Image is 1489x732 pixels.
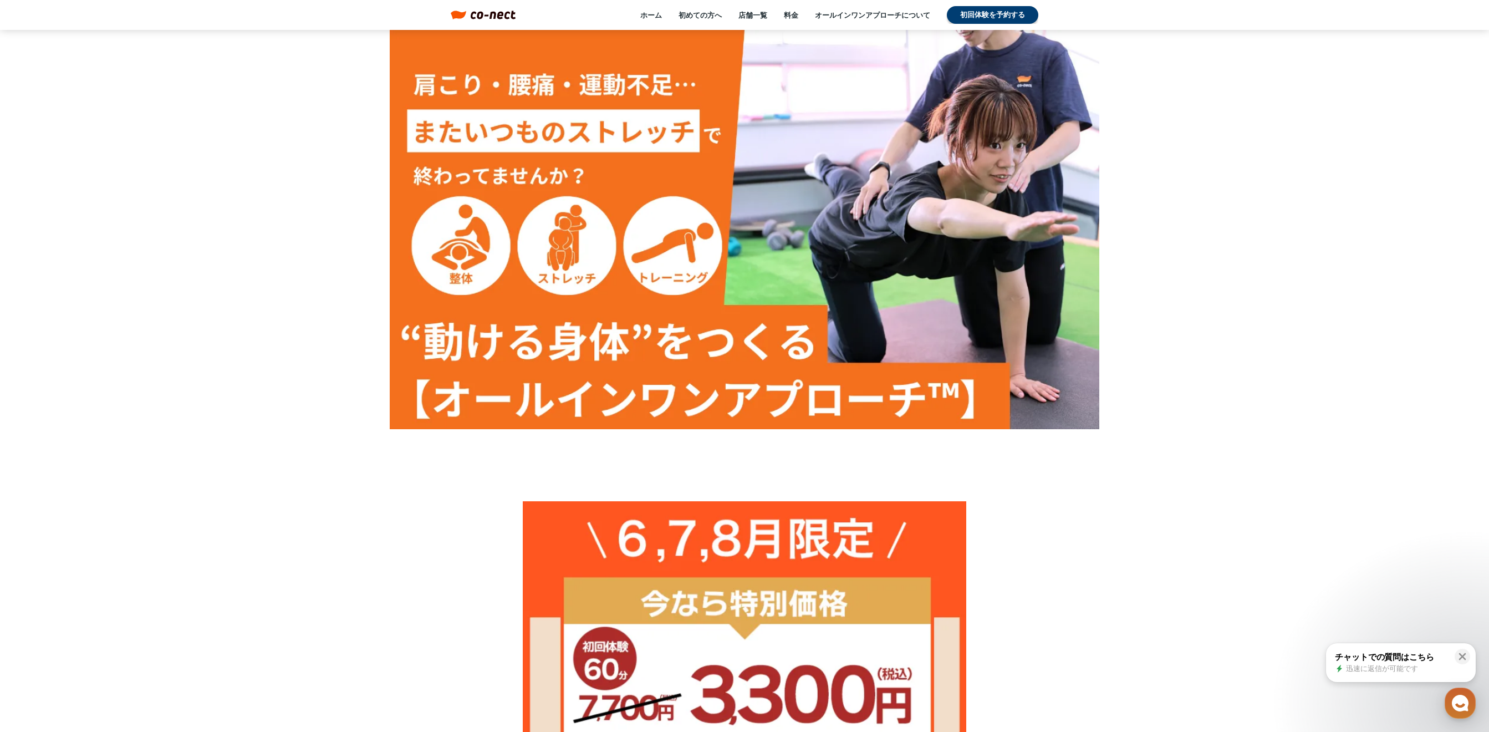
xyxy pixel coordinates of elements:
[640,10,662,20] a: ホーム
[815,10,930,20] a: オールインワンアプローチについて
[947,6,1038,24] a: 初回体験を予約する
[679,10,722,20] a: 初めての方へ
[784,10,798,20] a: 料金
[738,10,767,20] a: 店舗一覧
